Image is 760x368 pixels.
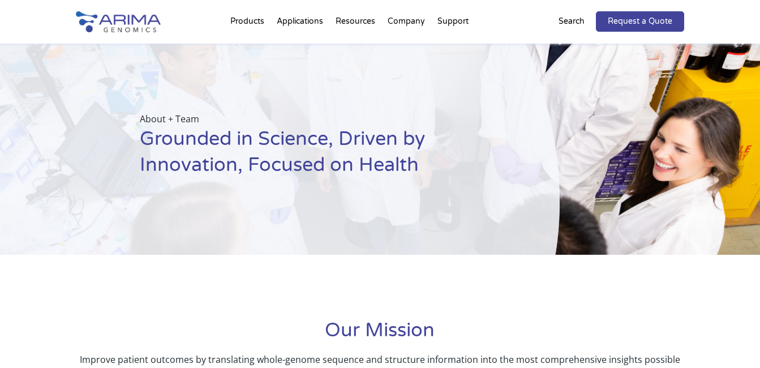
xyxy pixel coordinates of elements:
a: Request a Quote [596,11,684,32]
h1: Our Mission [76,318,684,352]
img: Arima-Genomics-logo [76,11,161,32]
p: Search [559,14,585,29]
p: About + Team [140,112,503,126]
h1: Grounded in Science, Driven by Innovation, Focused on Health [140,126,503,187]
